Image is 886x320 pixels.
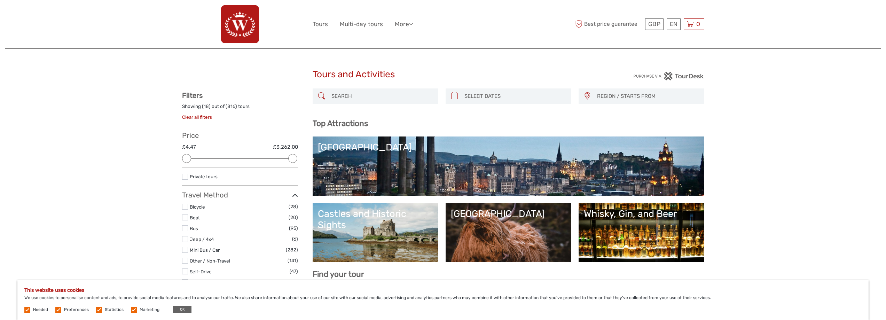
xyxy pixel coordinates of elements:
[204,103,209,110] label: 18
[105,307,124,313] label: Statistics
[182,191,298,199] h3: Travel Method
[584,208,699,219] div: Whisky, Gin, and Beer
[313,119,368,128] b: Top Attractions
[80,11,88,19] button: Open LiveChat chat widget
[289,203,298,211] span: (28)
[190,174,218,179] a: Private tours
[451,208,566,257] a: [GEOGRAPHIC_DATA]
[313,69,574,80] h1: Tours and Activities
[574,18,643,30] span: Best price guarantee
[292,235,298,243] span: (6)
[190,204,205,210] a: Bicycle
[140,307,159,313] label: Marketing
[182,131,298,140] h3: Price
[286,246,298,254] span: (282)
[190,269,212,274] a: Self-Drive
[182,91,203,100] strong: Filters
[190,236,214,242] a: Jeep / 4x4
[292,278,298,286] span: (1)
[667,18,681,30] div: EN
[64,307,89,313] label: Preferences
[190,215,200,220] a: Boat
[695,21,701,28] span: 0
[24,287,862,293] h5: This website uses cookies
[17,280,869,320] div: We use cookies to personalise content and ads, to provide social media features and to analyse ou...
[288,257,298,265] span: (141)
[313,19,328,29] a: Tours
[33,307,48,313] label: Needed
[340,19,383,29] a: Multi-day tours
[10,12,79,18] p: We're away right now. Please check back later!
[289,213,298,221] span: (20)
[182,143,196,151] label: £4.47
[318,208,433,257] a: Castles and Historic Sights
[173,306,191,313] button: OK
[329,90,435,102] input: SEARCH
[594,91,701,102] button: REGION / STARTS FROM
[395,19,413,29] a: More
[313,270,364,279] b: Find your tour
[190,280,200,285] a: Train
[190,247,220,253] a: Mini Bus / Car
[462,90,568,102] input: SELECT DATES
[318,142,699,153] div: [GEOGRAPHIC_DATA]
[584,208,699,257] a: Whisky, Gin, and Beer
[648,21,660,28] span: GBP
[221,5,259,43] img: 742-83ef3242-0fcf-4e4b-9c00-44b4ddc54f43_logo_big.png
[318,142,699,190] a: [GEOGRAPHIC_DATA]
[289,224,298,232] span: (95)
[318,208,433,231] div: Castles and Historic Sights
[190,258,230,264] a: Other / Non-Travel
[633,72,704,80] img: PurchaseViaTourDesk.png
[182,103,298,114] div: Showing ( ) out of ( ) tours
[182,114,212,120] a: Clear all filters
[451,208,566,219] div: [GEOGRAPHIC_DATA]
[290,267,298,275] span: (47)
[190,226,198,231] a: Bus
[227,103,235,110] label: 816
[273,143,298,151] label: £3,262.00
